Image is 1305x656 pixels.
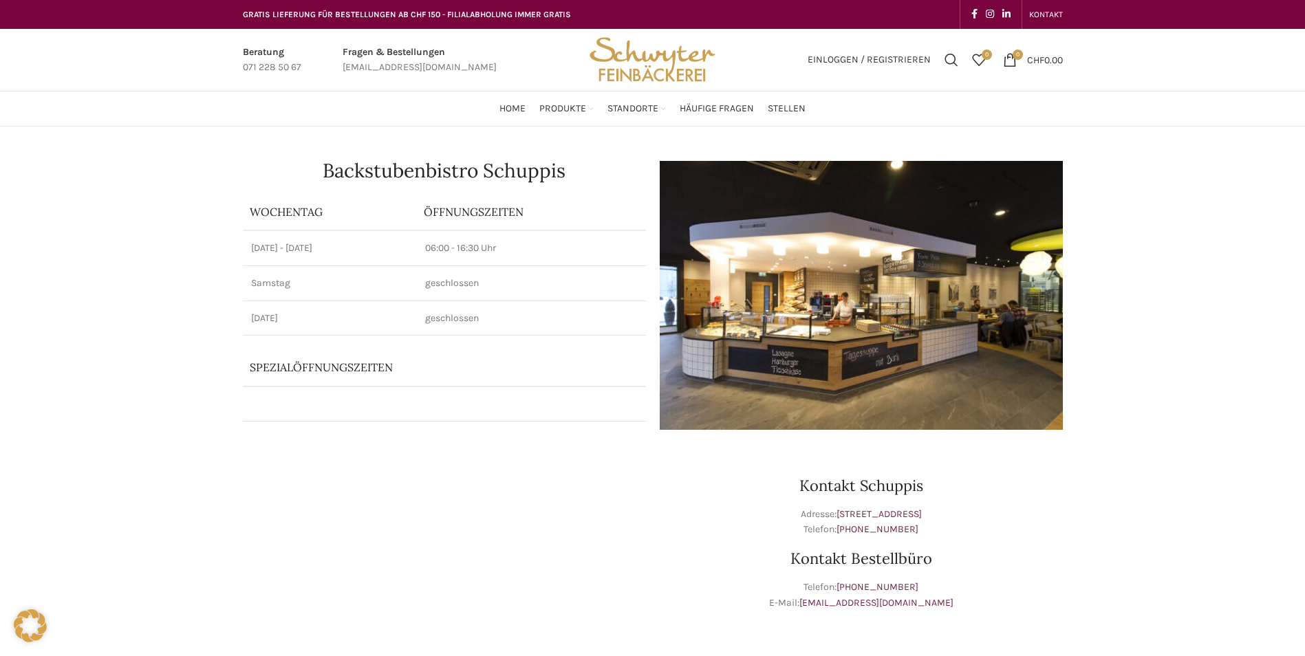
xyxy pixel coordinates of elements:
a: Produkte [539,95,594,122]
p: Wochentag [250,204,411,219]
p: geschlossen [425,311,637,325]
a: Facebook social link [967,5,982,24]
a: Stellen [768,95,806,122]
a: 0 CHF0.00 [996,46,1070,74]
a: Linkedin social link [998,5,1015,24]
p: Telefon: E-Mail: [660,580,1063,611]
h3: Kontakt Schuppis [660,478,1063,493]
span: Standorte [607,102,658,116]
span: Home [499,102,526,116]
p: Samstag [251,276,409,290]
a: Einloggen / Registrieren [801,46,938,74]
a: Instagram social link [982,5,998,24]
span: Häufige Fragen [680,102,754,116]
a: KONTAKT [1029,1,1063,28]
bdi: 0.00 [1027,54,1063,65]
span: KONTAKT [1029,10,1063,19]
span: Produkte [539,102,586,116]
a: Home [499,95,526,122]
a: Infobox link [343,45,497,76]
a: Infobox link [243,45,301,76]
a: Suchen [938,46,965,74]
p: geschlossen [425,276,637,290]
a: 0 [965,46,993,74]
a: Site logo [585,53,720,65]
a: [EMAIL_ADDRESS][DOMAIN_NAME] [799,597,953,609]
a: Häufige Fragen [680,95,754,122]
a: [PHONE_NUMBER] [837,523,918,535]
img: Bäckerei Schwyter [585,29,720,91]
iframe: schwyter schuppis [243,444,646,650]
span: 0 [1013,50,1023,60]
p: [DATE] - [DATE] [251,241,409,255]
a: [PHONE_NUMBER] [837,581,918,593]
h3: Kontakt Bestellbüro [660,551,1063,566]
a: [STREET_ADDRESS] [837,508,922,520]
span: CHF [1027,54,1044,65]
div: Main navigation [236,95,1070,122]
span: 0 [982,50,992,60]
p: Spezialöffnungszeiten [250,360,572,375]
span: GRATIS LIEFERUNG FÜR BESTELLUNGEN AB CHF 150 - FILIALABHOLUNG IMMER GRATIS [243,10,571,19]
div: Meine Wunschliste [965,46,993,74]
h1: Backstubenbistro Schuppis [243,161,646,180]
p: ÖFFNUNGSZEITEN [424,204,638,219]
p: [DATE] [251,311,409,325]
span: Einloggen / Registrieren [808,55,931,65]
p: 06:00 - 16:30 Uhr [425,241,637,255]
p: Adresse: Telefon: [660,507,1063,538]
a: Standorte [607,95,666,122]
span: Stellen [768,102,806,116]
div: Secondary navigation [1022,1,1070,28]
